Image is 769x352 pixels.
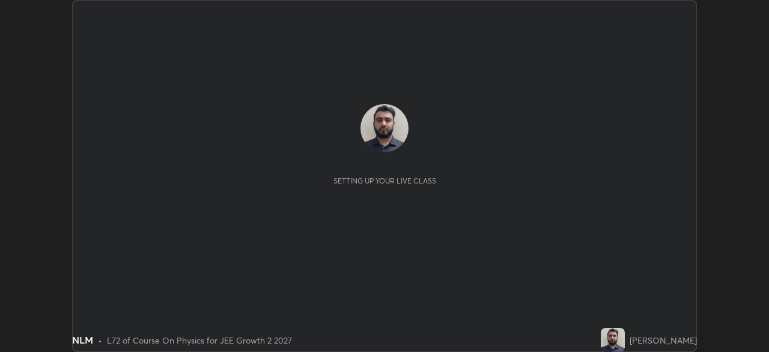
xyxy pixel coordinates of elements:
[72,333,93,347] div: NLM
[601,328,625,352] img: 2d581e095ba74728bda1a1849c8d6045.jpg
[333,176,436,185] div: Setting up your live class
[98,334,102,347] div: •
[360,104,409,152] img: 2d581e095ba74728bda1a1849c8d6045.jpg
[107,334,292,347] div: L72 of Course On Physics for JEE Growth 2 2027
[630,334,697,347] div: [PERSON_NAME]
